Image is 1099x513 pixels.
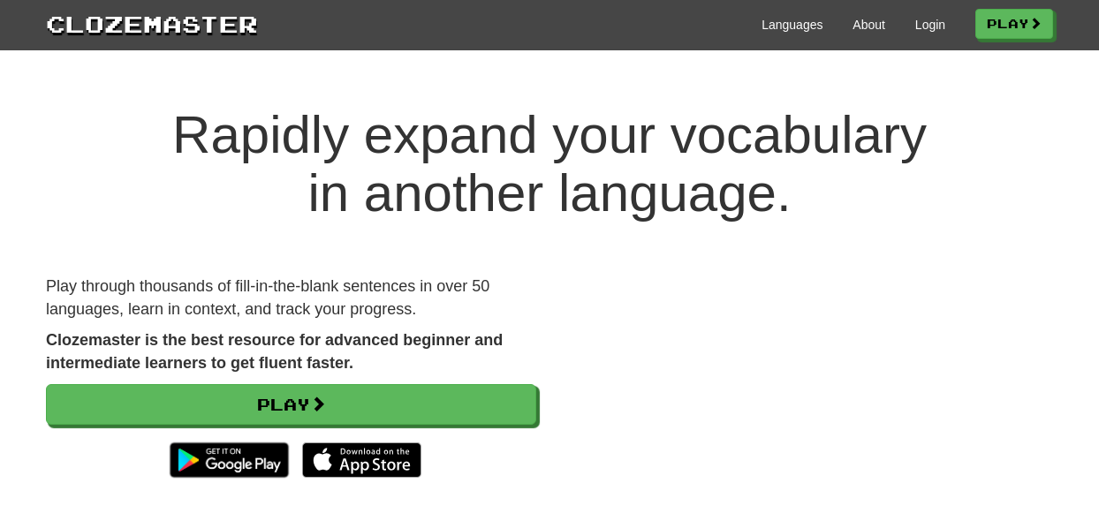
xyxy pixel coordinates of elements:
[46,384,536,425] a: Play
[46,331,503,372] strong: Clozemaster is the best resource for advanced beginner and intermediate learners to get fluent fa...
[161,434,298,487] img: Get it on Google Play
[975,9,1053,39] a: Play
[46,7,258,40] a: Clozemaster
[46,275,536,321] p: Play through thousands of fill-in-the-blank sentences in over 50 languages, learn in context, and...
[302,442,421,478] img: Download_on_the_App_Store_Badge_US-UK_135x40-25178aeef6eb6b83b96f5f2d004eda3bffbb37122de64afbaef7...
[915,16,945,34] a: Login
[762,16,822,34] a: Languages
[853,16,885,34] a: About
